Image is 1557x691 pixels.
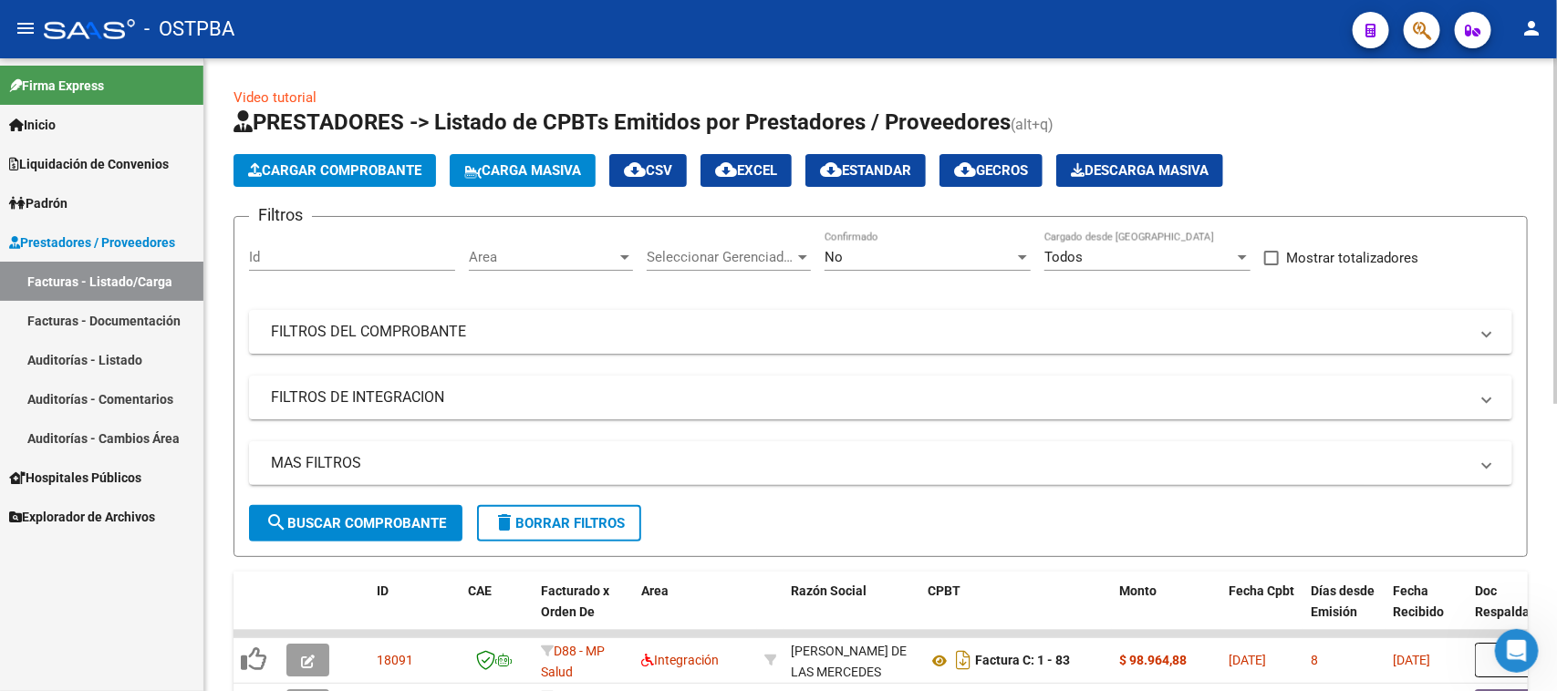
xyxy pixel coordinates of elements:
span: (alt+q) [1011,116,1054,133]
datatable-header-cell: Fecha Recibido [1386,572,1468,652]
datatable-header-cell: ID [369,572,461,652]
mat-icon: cloud_download [624,159,646,180]
span: Fecha Cpbt [1229,583,1294,598]
datatable-header-cell: Monto [1112,572,1221,652]
span: Fecha Recibido [1393,583,1444,619]
span: [DATE] [1229,653,1266,667]
span: Inicio [9,115,56,135]
strong: $ 98.964,88 [1119,653,1187,667]
datatable-header-cell: Area [634,572,757,652]
mat-icon: cloud_download [954,159,976,180]
div: [PERSON_NAME] DE LAS MERCEDES [791,641,913,683]
mat-icon: cloud_download [820,159,842,180]
mat-icon: search [265,511,287,533]
span: Firma Express [9,76,104,96]
span: Integración [641,653,719,667]
span: Seleccionar Gerenciador [647,249,794,265]
a: Video tutorial [234,89,317,106]
button: Gecros [939,154,1043,187]
mat-expansion-panel-header: FILTROS DEL COMPROBANTE [249,310,1512,354]
datatable-header-cell: Fecha Cpbt [1221,572,1303,652]
span: Area [641,583,669,598]
span: 18091 [377,653,413,667]
div: 27304679560 [791,641,913,679]
span: Descarga Masiva [1071,162,1209,179]
span: 8 [1311,653,1318,667]
span: Area [469,249,617,265]
span: Explorador de Archivos [9,507,155,527]
span: Prestadores / Proveedores [9,232,175,253]
span: Buscar Comprobante [265,515,446,531]
span: Hospitales Públicos [9,468,141,488]
button: EXCEL [701,154,792,187]
span: Días desde Emisión [1311,583,1375,619]
span: No [825,249,843,265]
button: Borrar Filtros [477,505,641,541]
span: Cargar Comprobante [248,162,421,179]
span: Doc Respaldatoria [1475,583,1557,619]
span: Carga Masiva [464,162,581,179]
span: CPBT [928,583,960,598]
mat-expansion-panel-header: MAS FILTROS [249,441,1512,485]
span: CSV [624,162,672,179]
datatable-header-cell: CAE [461,572,534,652]
datatable-header-cell: CPBT [920,572,1112,652]
mat-panel-title: FILTROS DEL COMPROBANTE [271,322,1469,342]
datatable-header-cell: Facturado x Orden De [534,572,634,652]
span: Gecros [954,162,1028,179]
datatable-header-cell: Días desde Emisión [1303,572,1386,652]
mat-expansion-panel-header: FILTROS DE INTEGRACION [249,376,1512,419]
button: Estandar [805,154,926,187]
i: Descargar documento [951,645,975,675]
span: Liquidación de Convenios [9,154,169,174]
span: Borrar Filtros [493,515,625,531]
app-download-masive: Descarga masiva de comprobantes (adjuntos) [1056,154,1223,187]
button: Descarga Masiva [1056,154,1223,187]
button: Cargar Comprobante [234,154,436,187]
h3: Filtros [249,202,312,228]
span: Monto [1119,583,1157,598]
span: Mostrar totalizadores [1286,247,1418,269]
span: Padrón [9,193,67,213]
datatable-header-cell: Razón Social [784,572,920,652]
span: PRESTADORES -> Listado de CPBTs Emitidos por Prestadores / Proveedores [234,109,1011,135]
mat-icon: menu [15,17,36,39]
mat-panel-title: FILTROS DE INTEGRACION [271,387,1469,407]
span: Estandar [820,162,911,179]
mat-icon: cloud_download [715,159,737,180]
span: ID [377,583,389,598]
mat-icon: delete [493,511,515,533]
button: Buscar Comprobante [249,505,462,541]
mat-icon: person [1521,17,1542,39]
button: Carga Masiva [450,154,596,187]
button: CSV [609,154,687,187]
span: CAE [468,583,492,598]
span: [DATE] [1393,653,1430,667]
span: Razón Social [791,583,867,598]
strong: Factura C: 1 - 83 [975,654,1070,668]
span: Facturado x Orden De [541,583,609,619]
span: D88 - MP Salud [541,644,605,679]
mat-panel-title: MAS FILTROS [271,453,1469,473]
iframe: Intercom live chat [1495,629,1539,673]
span: - OSTPBA [144,9,234,49]
span: Todos [1044,249,1083,265]
span: EXCEL [715,162,777,179]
